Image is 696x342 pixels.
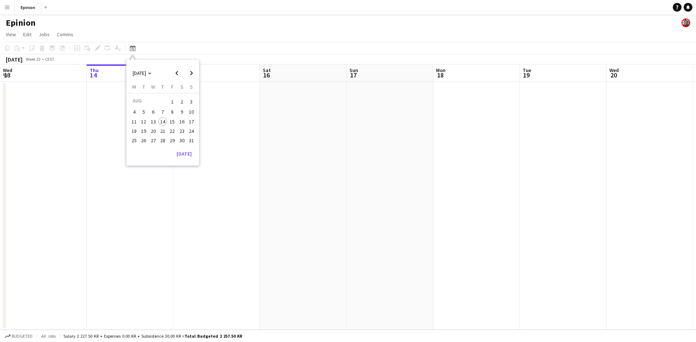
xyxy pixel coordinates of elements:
span: 26 [140,136,148,145]
span: Week 33 [24,56,42,62]
button: 04-08-2025 [129,107,139,117]
button: 09-08-2025 [177,107,186,117]
button: Epinion [15,0,41,14]
button: Previous month [170,66,184,80]
span: 3 [187,97,196,107]
button: 31-08-2025 [187,136,196,145]
button: 17-08-2025 [187,117,196,126]
span: Sun [349,67,358,73]
button: 23-08-2025 [177,126,186,136]
span: Jobs [39,31,50,38]
span: 20 [608,71,619,79]
span: 15 [168,117,177,126]
button: 02-08-2025 [177,96,186,107]
button: 25-08-2025 [129,136,139,145]
a: Comms [54,30,76,39]
span: T [142,84,145,90]
span: 14 [88,71,99,79]
div: Salary 2 227.50 KR + Expenses 0.00 KR + Subsistence 30.00 KR = [63,333,242,339]
span: Wed [609,67,619,73]
span: 22 [168,127,177,135]
div: [DATE] [6,56,22,63]
span: S [190,84,193,90]
button: 27-08-2025 [149,136,158,145]
button: 10-08-2025 [187,107,196,117]
button: 28-08-2025 [158,136,167,145]
span: Comms [57,31,73,38]
span: 31 [187,136,196,145]
button: 12-08-2025 [139,117,148,126]
span: 11 [130,117,138,126]
span: 17 [348,71,358,79]
span: All jobs [40,333,57,339]
span: 16 [262,71,271,79]
span: Thu [90,67,99,73]
span: 30 [178,136,186,145]
span: Tue [523,67,531,73]
span: 5 [140,108,148,117]
span: Budgeted [12,334,33,339]
button: 30-08-2025 [177,136,186,145]
td: AUG [129,96,167,107]
button: 19-08-2025 [139,126,148,136]
span: 14 [158,117,167,126]
button: 24-08-2025 [187,126,196,136]
button: 01-08-2025 [167,96,177,107]
button: 26-08-2025 [139,136,148,145]
button: 20-08-2025 [149,126,158,136]
button: 29-08-2025 [167,136,177,145]
span: M [132,84,136,90]
button: [DATE] [174,148,195,160]
a: View [3,30,19,39]
button: 11-08-2025 [129,117,139,126]
span: 18 [130,127,138,135]
span: 1 [168,97,177,107]
span: Mon [436,67,446,73]
span: 25 [130,136,138,145]
span: W [151,84,155,90]
span: 13 [2,71,12,79]
span: 19 [140,127,148,135]
span: Edit [23,31,32,38]
span: 8 [168,108,177,117]
span: 2 [178,97,186,107]
button: 15-08-2025 [167,117,177,126]
span: 29 [168,136,177,145]
span: 9 [178,108,186,117]
button: 13-08-2025 [149,117,158,126]
span: 21 [158,127,167,135]
a: Edit [20,30,34,39]
button: 21-08-2025 [158,126,167,136]
button: Choose month and year [130,67,154,80]
span: [DATE] [133,70,146,76]
button: 16-08-2025 [177,117,186,126]
span: 7 [158,108,167,117]
span: S [181,84,183,90]
button: 03-08-2025 [187,96,196,107]
span: 27 [149,136,158,145]
span: 24 [187,127,196,135]
h1: Epinion [6,17,36,28]
button: 07-08-2025 [158,107,167,117]
span: Total Budgeted 2 257.50 KR [185,333,242,339]
span: Wed [3,67,12,73]
span: T [161,84,164,90]
span: 23 [178,127,186,135]
span: 28 [158,136,167,145]
span: 10 [187,108,196,117]
span: 13 [149,117,158,126]
button: Next month [184,66,199,80]
app-user-avatar: Marina Jensen [681,18,690,27]
span: 12 [140,117,148,126]
span: 4 [130,108,138,117]
span: 16 [178,117,186,126]
button: 18-08-2025 [129,126,139,136]
button: 06-08-2025 [149,107,158,117]
button: 14-08-2025 [158,117,167,126]
div: CEST [45,56,54,62]
button: 05-08-2025 [139,107,148,117]
button: Budgeted [4,332,34,340]
span: 6 [149,108,158,117]
span: F [171,84,174,90]
span: View [6,31,16,38]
